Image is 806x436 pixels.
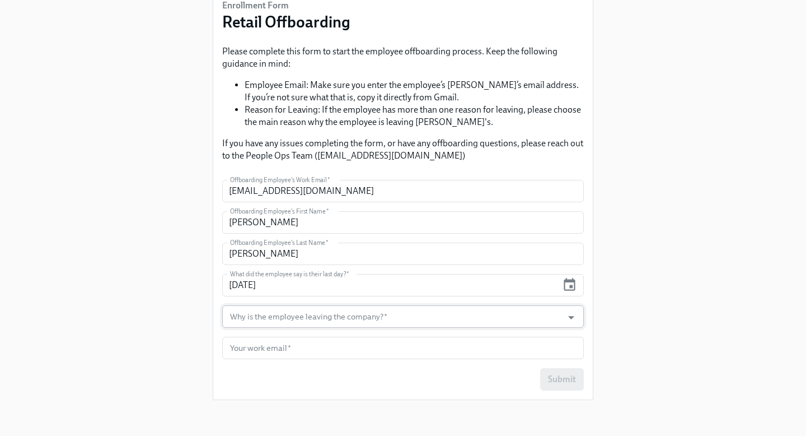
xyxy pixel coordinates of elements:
[563,309,580,326] button: Open
[245,79,584,104] li: Employee Email: Make sure you enter the employee’s [PERSON_NAME]’s email address. If you’re not s...
[245,104,584,128] li: Reason for Leaving: If the employee has more than one reason for leaving, please choose the main ...
[222,137,584,162] p: If you have any issues completing the form, or have any offboarding questions, please reach out t...
[222,45,584,70] p: Please complete this form to start the employee offboarding process. Keep the following guidance ...
[222,12,350,32] h3: Retail Offboarding
[222,274,557,296] input: MM/DD/YYYY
